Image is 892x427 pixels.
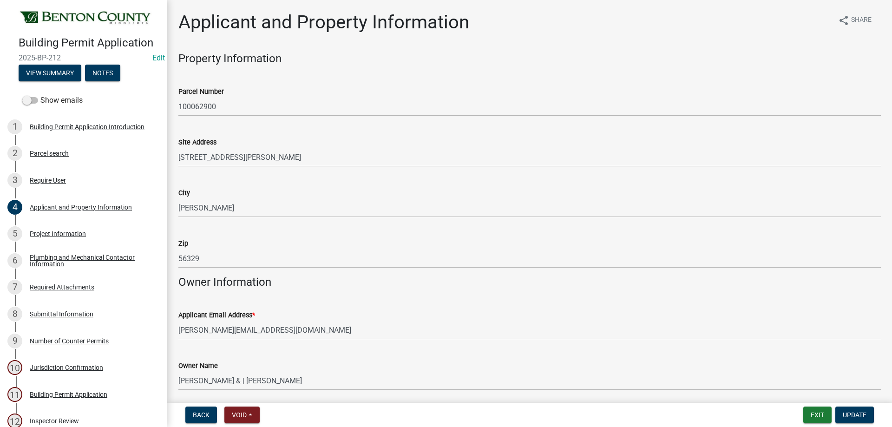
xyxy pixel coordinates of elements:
div: 11 [7,387,22,402]
div: Require User [30,177,66,184]
div: Building Permit Application [30,391,107,398]
div: 3 [7,173,22,188]
span: Update [843,411,866,419]
div: Plumbing and Mechanical Contactor Information [30,254,152,267]
div: 6 [7,253,22,268]
label: Owner Name [178,363,218,369]
label: Zip [178,241,188,247]
div: Applicant and Property Information [30,204,132,210]
h4: Building Permit Application [19,36,160,50]
span: Share [851,15,872,26]
button: shareShare [831,11,879,29]
div: 7 [7,280,22,295]
wm-modal-confirm: Summary [19,70,81,77]
div: 2 [7,146,22,161]
button: Update [835,407,874,423]
div: 10 [7,360,22,375]
div: 9 [7,334,22,348]
span: Back [193,411,210,419]
span: Void [232,411,247,419]
div: Submittal Information [30,311,93,317]
div: Inspector Review [30,418,79,424]
div: 4 [7,200,22,215]
button: Notes [85,65,120,81]
div: 1 [7,119,22,134]
wm-modal-confirm: Notes [85,70,120,77]
label: Site Address [178,139,216,146]
div: 5 [7,226,22,241]
a: Edit [152,53,165,62]
div: Building Permit Application Introduction [30,124,144,130]
label: City [178,190,190,197]
h1: Applicant and Property Information [178,11,469,33]
label: Parcel Number [178,89,224,95]
div: Parcel search [30,150,69,157]
button: Exit [803,407,832,423]
div: Jurisdiction Confirmation [30,364,103,371]
div: 8 [7,307,22,322]
h4: Owner Information [178,276,881,289]
wm-modal-confirm: Edit Application Number [152,53,165,62]
label: Applicant Email Address [178,312,255,319]
div: Number of Counter Permits [30,338,109,344]
span: 2025-BP-212 [19,53,149,62]
h4: Property Information [178,52,881,66]
div: Project Information [30,230,86,237]
img: Benton County, Minnesota [19,10,152,26]
button: Back [185,407,217,423]
div: Required Attachments [30,284,94,290]
i: share [838,15,849,26]
label: Show emails [22,95,83,106]
button: View Summary [19,65,81,81]
button: Void [224,407,260,423]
